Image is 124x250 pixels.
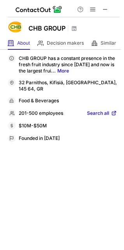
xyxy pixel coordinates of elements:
span: About [17,40,30,46]
img: ContactOut v5.3.10 [16,5,62,14]
p: CHB GROUP has a constant presence in the fresh fruit industry since [DATE] and now is the largest... [19,55,117,74]
div: Food & Beverages [19,98,117,105]
p: 201-500 employees [19,110,63,117]
div: 32 Parnithos, Kifisiá, [GEOGRAPHIC_DATA], 145 64, GR [19,80,117,92]
span: Search all [87,110,109,117]
a: More [57,68,69,74]
a: Search all [87,110,117,117]
span: Similar [101,40,116,46]
div: Founded in [DATE] [19,135,117,142]
div: $10M-$50M [19,123,117,130]
h1: CHB GROUP [28,24,66,33]
img: 96b448acaeac83e525ad42c704fd9f3a [8,19,23,35]
span: Decision makers [47,40,84,46]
